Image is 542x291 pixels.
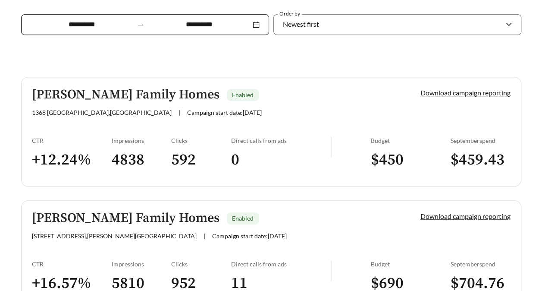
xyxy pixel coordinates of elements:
[187,109,262,116] span: Campaign start date: [DATE]
[171,137,231,144] div: Clicks
[137,21,144,28] span: swap-right
[32,137,112,144] div: CTR
[204,232,205,240] span: |
[231,260,331,268] div: Direct calls from ads
[32,88,219,102] h5: [PERSON_NAME] Family Homes
[331,137,332,158] img: line
[171,260,231,268] div: Clicks
[232,91,254,98] span: Enabled
[451,137,511,144] div: September spend
[371,137,451,144] div: Budget
[32,109,172,116] span: 1368 [GEOGRAPHIC_DATA] , [GEOGRAPHIC_DATA]
[231,150,331,170] h3: 0
[137,21,144,28] span: to
[420,89,511,97] a: Download campaign reporting
[451,150,511,170] h3: $ 459.43
[21,77,521,187] a: [PERSON_NAME] Family HomesEnabled1368 [GEOGRAPHIC_DATA],[GEOGRAPHIC_DATA]|Campaign start date:[DA...
[371,260,451,268] div: Budget
[112,137,172,144] div: Impressions
[331,260,332,281] img: line
[231,137,331,144] div: Direct calls from ads
[420,212,511,220] a: Download campaign reporting
[451,260,511,268] div: September spend
[283,20,319,28] span: Newest first
[112,260,172,268] div: Impressions
[232,215,254,222] span: Enabled
[112,150,172,170] h3: 4838
[179,109,180,116] span: |
[32,150,112,170] h3: + 12.24 %
[212,232,287,240] span: Campaign start date: [DATE]
[32,232,197,240] span: [STREET_ADDRESS] , [PERSON_NAME][GEOGRAPHIC_DATA]
[371,150,451,170] h3: $ 450
[32,260,112,268] div: CTR
[171,150,231,170] h3: 592
[32,211,219,225] h5: [PERSON_NAME] Family Homes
